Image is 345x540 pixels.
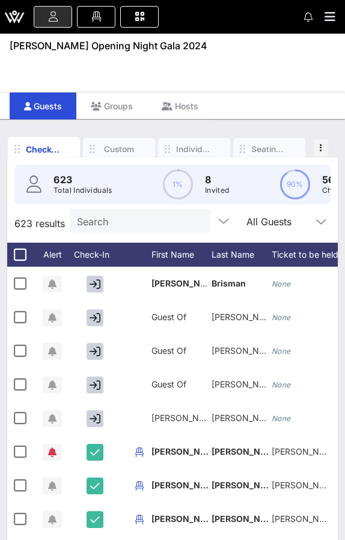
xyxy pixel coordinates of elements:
span: [PERSON_NAME] [151,413,221,423]
div: Last Name [212,243,272,267]
div: Guests [10,93,76,120]
span: [PERSON_NAME] [212,379,281,389]
p: 8 [205,172,230,187]
span: Guest Of [151,312,186,322]
p: Invited [205,184,230,196]
p: 623 [53,172,112,187]
div: First Name [151,243,212,267]
span: [PERSON_NAME] [151,480,222,490]
i: None [272,347,291,356]
span: Guest Of [151,345,186,356]
div: Check-In [67,243,127,267]
div: Hosts [147,93,213,120]
span: [PERSON_NAME] [151,514,222,524]
i: None [272,380,291,389]
span: [PERSON_NAME] [212,446,282,457]
div: Alert [37,243,67,267]
i: None [272,279,291,288]
span: [PERSON_NAME] [212,514,282,524]
span: Guest Of [151,379,186,389]
span: [PERSON_NAME] [212,312,281,322]
div: Check-In [26,143,62,156]
div: All Guests [246,216,292,227]
span: [PERSON_NAME] [272,480,341,490]
div: Seating Requests [251,144,287,155]
span: [PERSON_NAME] [151,278,222,288]
div: All Guests [239,209,335,233]
span: [PERSON_NAME] [212,480,282,490]
span: Brisman [212,278,246,288]
i: None [272,414,291,423]
span: [PERSON_NAME] [212,413,281,423]
span: [PERSON_NAME] [272,446,341,457]
i: None [272,313,291,322]
span: 623 results [14,216,65,231]
div: Groups [76,93,147,120]
span: [PERSON_NAME] [212,345,281,356]
div: Custom [101,144,137,155]
div: Individuals [176,144,212,155]
span: [PERSON_NAME] Opening Night Gala 2024 [10,38,207,53]
span: [PERSON_NAME] [151,446,222,457]
span: [PERSON_NAME] [272,514,341,524]
p: Total Individuals [53,184,112,196]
